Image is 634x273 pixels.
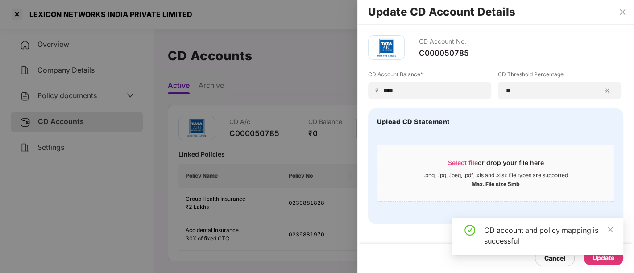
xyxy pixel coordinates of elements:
[419,35,469,48] div: CD Account No.
[375,87,382,95] span: ₹
[368,70,491,82] label: CD Account Balance*
[619,8,626,16] span: close
[464,225,475,236] span: check-circle
[498,70,621,82] label: CD Threshold Percentage
[484,225,613,246] div: CD account and policy mapping is successful
[368,7,623,17] h2: Update CD Account Details
[377,117,450,126] h4: Upload CD Statement
[601,87,614,95] span: %
[373,34,400,61] img: tatag.png
[472,179,520,188] div: Max. File size 5mb
[424,172,568,179] div: .png, .jpg, .jpeg, .pdf, .xls and .xlsx file types are supported
[616,8,629,16] button: Close
[448,159,478,166] span: Select file
[377,152,614,194] span: Select fileor drop your file here.png, .jpg, .jpeg, .pdf, .xls and .xlsx file types are supported...
[607,227,613,233] span: close
[419,48,469,58] div: C000050785
[448,158,544,172] div: or drop your file here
